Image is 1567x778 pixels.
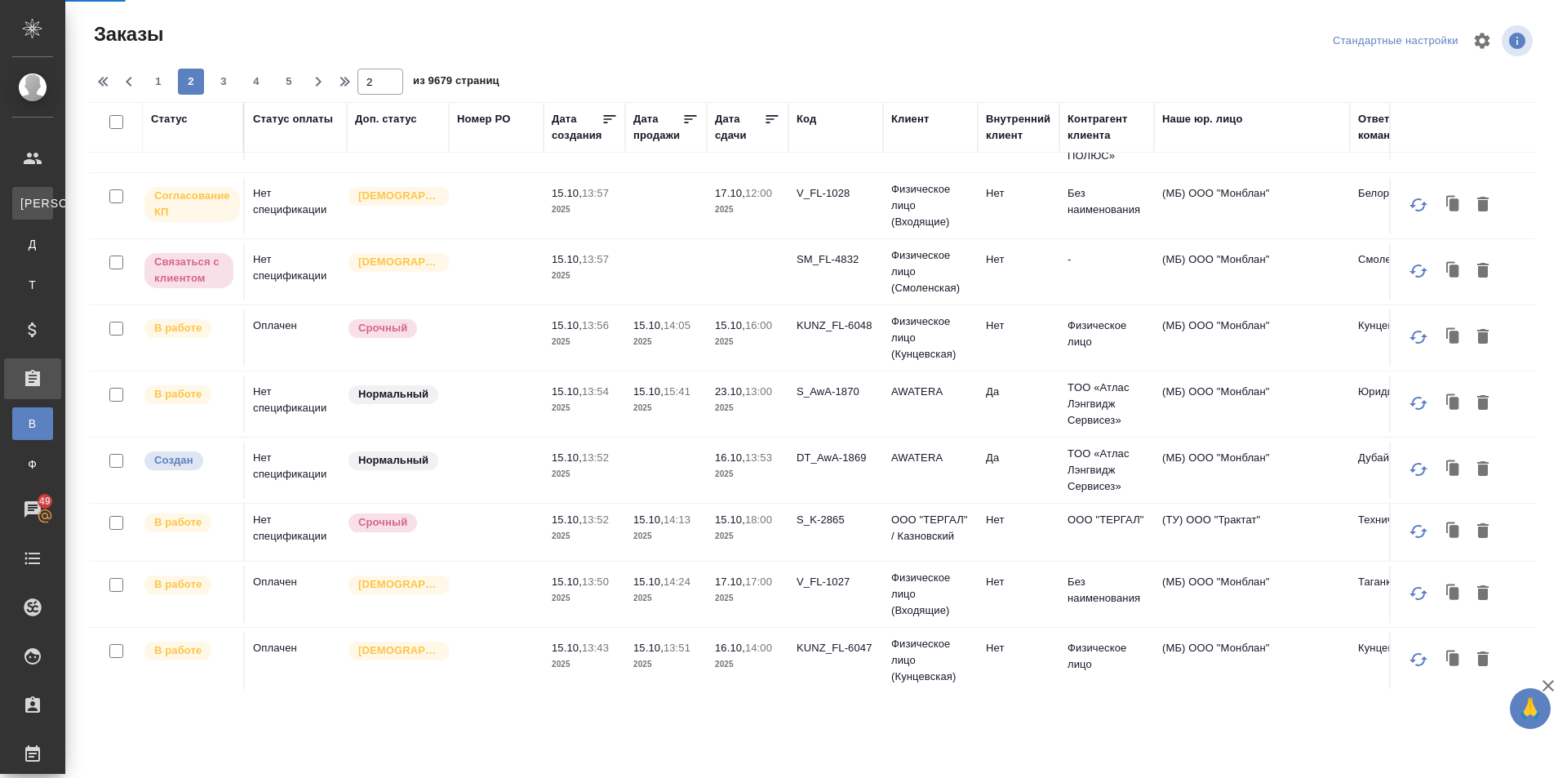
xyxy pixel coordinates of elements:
[1469,256,1497,287] button: Удалить
[715,319,745,331] p: 15.10,
[211,69,237,95] button: 3
[347,318,441,340] div: Выставляется автоматически, если на указанный объем услуг необходимо больше времени в стандартном...
[12,228,53,260] a: Д
[745,319,772,331] p: 16:00
[891,384,970,400] p: AWATERA
[20,277,45,293] span: Т
[552,656,617,673] p: 2025
[1068,574,1146,607] p: Без наименования
[715,642,745,654] p: 16.10,
[1068,185,1146,218] p: Без наименования
[143,450,235,472] div: Выставляется автоматически при создании заказа
[986,251,1051,268] p: Нет
[457,111,510,127] div: Номер PO
[1516,691,1544,726] span: 🙏
[797,318,875,334] p: KUNZ_FL-6048
[358,386,428,402] p: Нормальный
[20,236,45,252] span: Д
[582,253,609,265] p: 13:57
[1154,309,1350,367] td: (МБ) ООО "Монблан"
[12,269,53,301] a: Т
[143,574,235,596] div: Выставляет ПМ после принятия заказа от КМа
[358,254,440,270] p: [DEMOGRAPHIC_DATA]
[243,69,269,95] button: 4
[1510,688,1551,729] button: 🙏
[582,451,609,464] p: 13:52
[1154,177,1350,234] td: (МБ) ООО "Монблан"
[891,636,970,685] p: Физическое лицо (Кунцевская)
[1469,189,1497,220] button: Удалить
[552,111,601,144] div: Дата создания
[358,514,407,531] p: Срочный
[745,187,772,199] p: 12:00
[986,384,1051,400] p: Да
[1399,251,1438,291] button: Обновить
[1350,442,1445,499] td: Дубай
[633,334,699,350] p: 2025
[1399,574,1438,613] button: Обновить
[245,309,347,367] td: Оплачен
[245,376,347,433] td: Нет спецификации
[552,451,582,464] p: 15.10,
[891,570,970,619] p: Физическое лицо (Входящие)
[143,384,235,406] div: Выставляет ПМ после принятия заказа от КМа
[664,319,690,331] p: 14:05
[797,185,875,202] p: V_FL-1028
[552,642,582,654] p: 15.10,
[891,111,929,127] div: Клиент
[797,251,875,268] p: SM_FL-4832
[891,313,970,362] p: Физическое лицо (Кунцевская)
[552,319,582,331] p: 15.10,
[347,450,441,472] div: Статус по умолчанию для стандартных заказов
[633,590,699,607] p: 2025
[1350,243,1445,300] td: Смоленская
[552,187,582,199] p: 15.10,
[715,590,780,607] p: 2025
[1438,578,1469,609] button: Клонировать
[891,512,970,545] p: ООО "ТЕРГАЛ" / Казновский
[1154,442,1350,499] td: (МБ) ООО "Монблан"
[633,111,682,144] div: Дата продажи
[12,407,53,440] a: В
[797,450,875,466] p: DT_AwA-1869
[552,400,617,416] p: 2025
[347,185,441,207] div: Выставляется автоматически для первых 3 заказов нового контактного лица. Особое внимание
[664,576,690,588] p: 14:24
[245,177,347,234] td: Нет спецификации
[245,243,347,300] td: Нет спецификации
[1154,632,1350,689] td: (МБ) ООО "Монблан"
[582,513,609,526] p: 13:52
[797,384,875,400] p: S_AwA-1870
[664,513,690,526] p: 14:13
[1438,644,1469,675] button: Клонировать
[715,576,745,588] p: 17.10,
[715,513,745,526] p: 15.10,
[633,528,699,545] p: 2025
[90,21,163,47] span: Заказы
[211,73,237,90] span: 3
[891,247,970,296] p: Физическое лицо (Смоленская)
[986,450,1051,466] p: Да
[358,642,440,659] p: [DEMOGRAPHIC_DATA]
[1438,454,1469,485] button: Клонировать
[745,576,772,588] p: 17:00
[154,320,202,336] p: В работе
[20,416,45,432] span: В
[715,202,780,218] p: 2025
[20,456,45,473] span: Ф
[633,400,699,416] p: 2025
[552,590,617,607] p: 2025
[797,111,816,127] div: Код
[12,448,53,481] a: Ф
[1399,450,1438,489] button: Обновить
[797,640,875,656] p: KUNZ_FL-6047
[154,514,202,531] p: В работе
[1350,504,1445,561] td: Технический
[1350,566,1445,623] td: Таганка
[143,640,235,662] div: Выставляет ПМ после принятия заказа от КМа
[1068,251,1146,268] p: -
[715,111,764,144] div: Дата сдачи
[715,187,745,199] p: 17.10,
[1068,446,1146,495] p: TОО «Атлас Лэнгвидж Сервисез»
[1438,388,1469,419] button: Клонировать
